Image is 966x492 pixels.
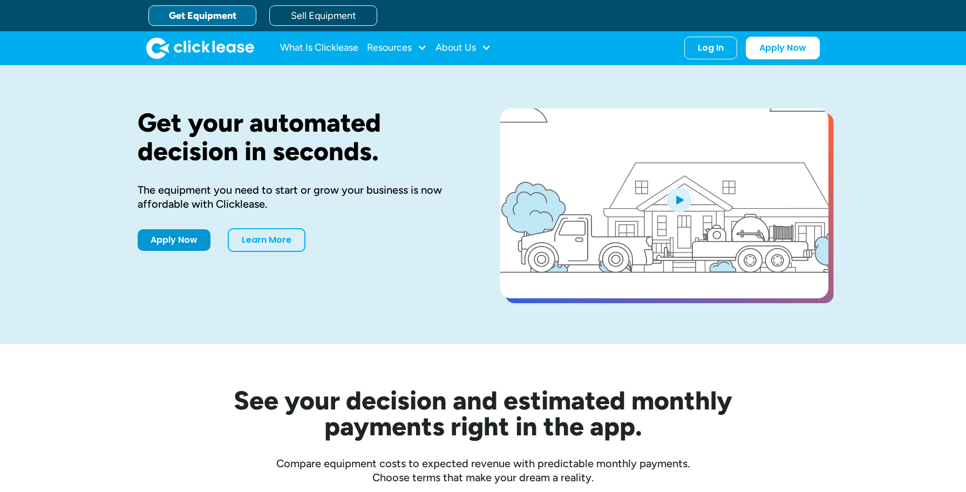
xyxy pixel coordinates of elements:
[280,37,358,59] a: What Is Clicklease
[269,5,377,26] a: Sell Equipment
[148,5,256,26] a: Get Equipment
[146,37,254,59] img: Clicklease logo
[228,228,305,252] a: Learn More
[664,184,693,215] img: Blue play button logo on a light blue circular background
[146,37,254,59] a: home
[436,37,491,59] div: About Us
[138,229,210,251] a: Apply Now
[500,108,828,298] a: open lightbox
[181,387,785,439] h2: See your decision and estimated monthly payments right in the app.
[367,37,427,59] div: Resources
[746,37,820,59] a: Apply Now
[138,456,828,484] div: Compare equipment costs to expected revenue with predictable monthly payments. Choose terms that ...
[698,43,724,53] div: Log In
[138,108,466,166] h1: Get your automated decision in seconds.
[138,183,466,211] div: The equipment you need to start or grow your business is now affordable with Clicklease.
